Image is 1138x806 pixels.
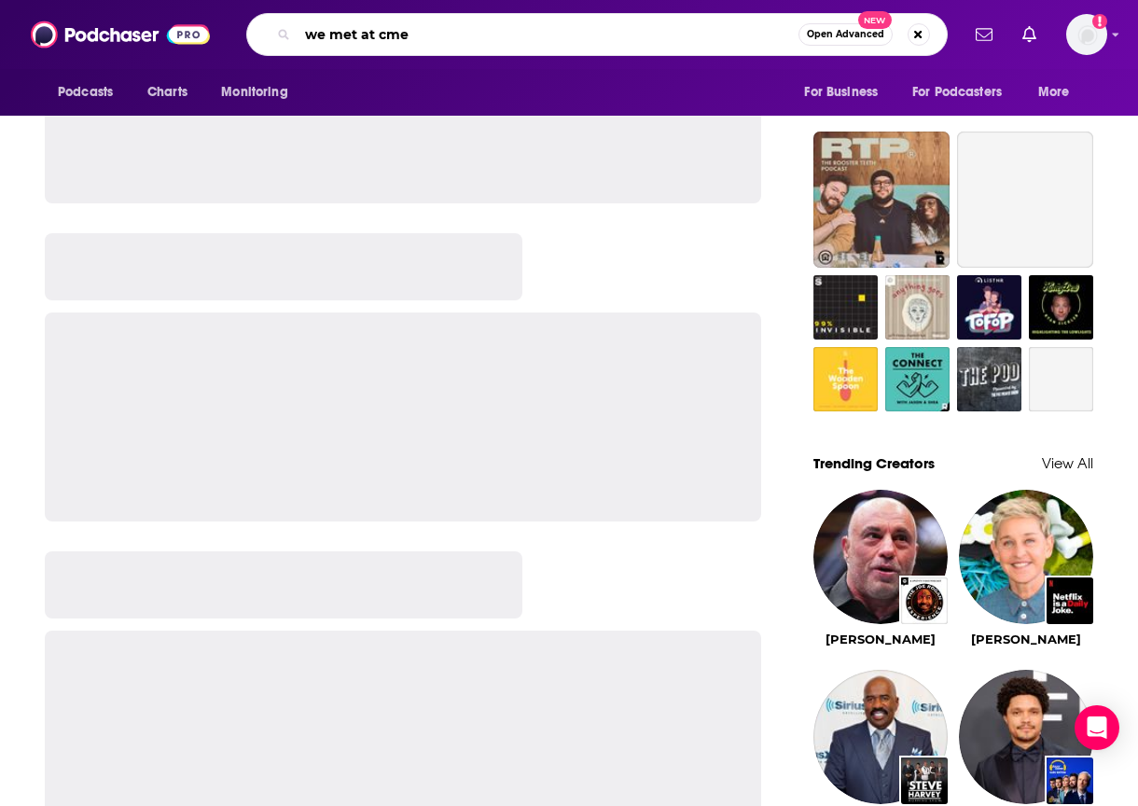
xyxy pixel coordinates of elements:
[804,79,878,105] span: For Business
[45,75,137,110] button: open menu
[31,17,210,52] img: Podchaser - Follow, Share and Rate Podcasts
[885,347,950,411] img: The Connect
[957,132,1093,268] a: THE UPSIDE with Callie and Jeff Dauler
[298,20,798,49] input: Search podcasts, credits, & more...
[957,347,1021,411] img: The Pod
[901,577,948,624] img: The Joe Rogan Experience
[813,670,948,804] img: Steve Harvey
[813,132,950,268] img: Rooster Teeth Podcast
[221,79,287,105] span: Monitoring
[885,275,950,340] img: anything goes with emma chamberlain
[1066,14,1107,55] img: User Profile
[147,79,187,105] span: Charts
[1075,705,1119,750] div: Open Intercom Messenger
[1029,275,1093,340] img: The HoneyDew with Ryan Sickler
[813,275,878,340] img: 99% Invisible
[957,275,1021,340] img: TOFOP
[1047,577,1093,624] img: Netflix Is A Daily Joke
[912,79,1002,105] span: For Podcasters
[246,13,948,56] div: Search podcasts, credits, & more...
[968,19,1000,50] a: Show notifications dropdown
[791,75,901,110] button: open menu
[1029,347,1093,411] a: The Breakdown with Shaun King
[1047,757,1093,804] img: The Daily Show: Ears Edition
[858,11,892,29] span: New
[1066,14,1107,55] button: Show profile menu
[971,632,1081,646] a: Ellen DeGeneres
[58,79,113,105] span: Podcasts
[813,454,935,472] a: Trending Creators
[1015,19,1044,50] a: Show notifications dropdown
[959,670,1093,804] img: Trevor Noah
[900,75,1029,110] button: open menu
[813,490,948,624] img: Joe Rogan
[813,347,878,411] img: The Wooden Spoon
[826,632,936,646] a: Joe Rogan
[807,30,884,39] span: Open Advanced
[1038,79,1070,105] span: More
[959,490,1093,624] img: Ellen DeGeneres
[135,75,199,110] a: Charts
[1066,14,1107,55] span: Logged in as alignPR
[901,757,948,804] img: The Steve Harvey Morning Show
[208,75,312,110] button: open menu
[1092,14,1107,29] svg: Add a profile image
[798,23,893,46] button: Open AdvancedNew
[1042,454,1093,472] a: View All
[1025,75,1093,110] button: open menu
